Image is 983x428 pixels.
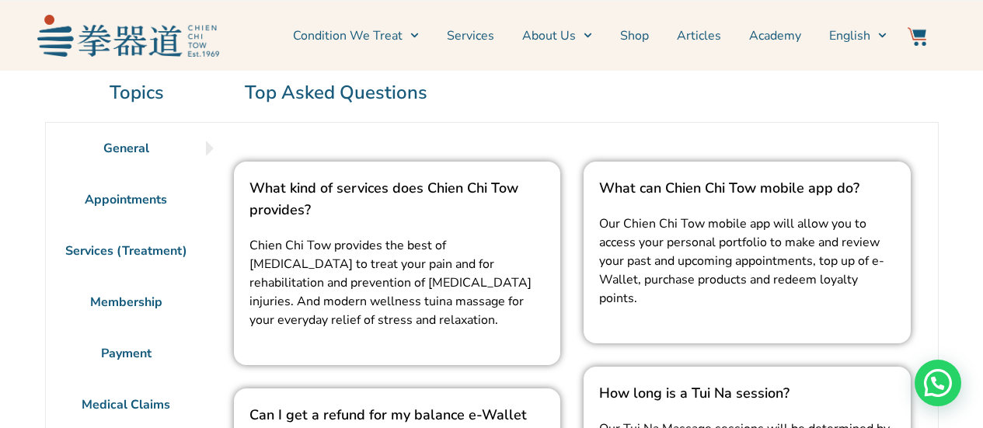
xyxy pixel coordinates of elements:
img: Website Icon-03 [908,27,926,46]
h2: What can Chien Chi Tow mobile app do? [599,177,895,199]
a: Academy [749,16,801,55]
a: Services [447,16,494,55]
a: Shop [620,16,649,55]
span: English [829,26,870,45]
nav: Menu [227,16,887,55]
span: Our Chien Chi Tow mobile app will allow you to access your personal portfolio to make and review ... [599,215,884,307]
span: Chien Chi Tow provides the best of [MEDICAL_DATA] to treat your pain and for rehabilitation and p... [249,237,532,329]
a: Articles [677,16,721,55]
h2: What kind of services does Chien Chi Tow provides? [249,177,546,221]
h2: Topics [45,78,229,106]
h2: Top Asked Questions [245,78,939,106]
a: English [829,16,887,55]
a: About Us [522,16,592,55]
a: Condition We Treat [293,16,419,55]
h2: How long is a Tui Na session? [599,382,895,404]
